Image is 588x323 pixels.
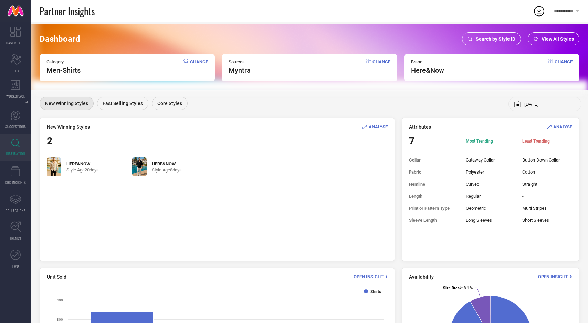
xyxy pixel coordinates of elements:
[522,194,572,199] span: -
[47,135,52,147] span: 2
[103,101,143,106] span: Fast Selling Styles
[522,181,572,187] span: Straight
[409,206,459,211] span: Print or Pattern Type
[152,167,182,173] span: Style Age 8 days
[542,36,574,42] span: View All Styles
[5,124,26,129] span: SUGGESTIONS
[547,124,572,130] div: Analyse
[466,181,516,187] span: Curved
[354,273,388,280] div: Open Insight
[40,34,80,44] span: Dashboard
[354,274,384,279] span: Open Insight
[6,151,25,156] span: INSPIRATION
[12,263,19,269] span: FWD
[57,317,63,321] text: 300
[5,180,26,185] span: CDC INSIGHTS
[443,286,462,290] tspan: Size Break
[6,68,26,73] span: SCORECARDS
[553,124,572,129] span: ANALYSE
[409,169,459,175] span: Fabric
[57,298,63,302] text: 400
[157,101,182,106] span: Core Styles
[132,157,147,176] img: Z4VNebW3_a58779c7401d4234af7cbc5486462e37.jpg
[411,66,444,74] span: here&now
[466,206,516,211] span: Geometric
[538,274,568,279] span: Open Insight
[522,206,572,211] span: Multi Stripes
[522,169,572,175] span: Cotton
[466,194,516,199] span: Regular
[229,66,251,74] span: myntra
[409,157,459,163] span: Collar
[362,124,388,130] div: Analyse
[6,94,25,99] span: WORKSPACE
[372,59,390,74] span: Change
[409,135,459,147] span: 7
[40,4,95,18] span: Partner Insights
[409,124,431,130] span: Attributes
[555,59,573,74] span: Change
[369,124,388,129] span: ANALYSE
[47,124,90,130] span: New Winning Styles
[46,59,81,64] span: Category
[47,157,61,176] img: uhIJodZl_00aedaae7101467ab5199abbdb7bf536.jpg
[409,274,434,280] span: Availability
[190,59,208,74] span: Change
[45,101,88,106] span: New Winning Styles
[10,236,21,241] span: TRENDS
[370,289,381,294] text: Shirts
[466,138,516,144] span: Most Trending
[476,36,515,42] span: Search by Style ID
[152,161,182,166] span: HERE&NOW
[466,169,516,175] span: Polyester
[409,218,459,223] span: Sleeve Length
[411,59,444,64] span: Brand
[229,59,251,64] span: Sources
[6,40,25,45] span: DASHBOARD
[522,157,572,163] span: Button-Down Collar
[409,194,459,199] span: Length
[47,274,66,280] span: Unit Sold
[6,208,26,213] span: COLLECTIONS
[466,157,516,163] span: Cutaway Collar
[466,218,516,223] span: Long Sleeves
[538,273,572,280] div: Open Insight
[522,138,572,144] span: Least Trending
[443,286,473,290] text: : 8.1 %
[66,161,99,166] span: HERE&NOW
[522,218,572,223] span: Short Sleeves
[46,66,81,74] span: Men-Shirts
[533,5,545,17] div: Open download list
[409,181,459,187] span: Hemline
[524,102,576,107] input: Select month
[66,167,99,173] span: Style Age 20 days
